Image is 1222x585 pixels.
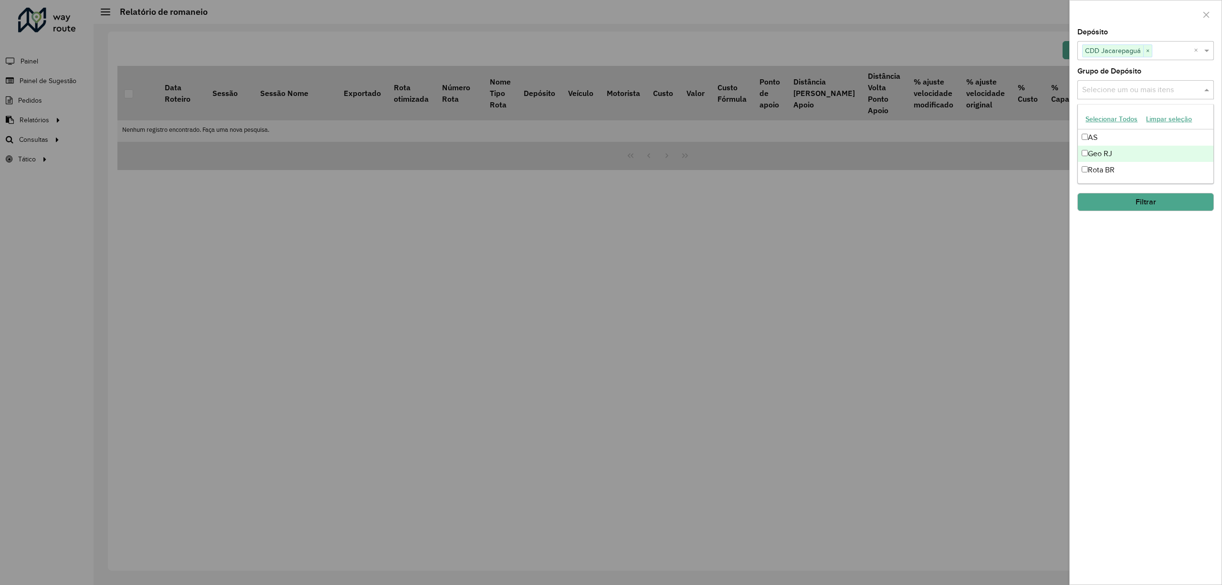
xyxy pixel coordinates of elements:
label: Depósito [1077,26,1108,38]
div: Rota BR [1078,162,1213,178]
button: Limpar seleção [1142,112,1196,127]
button: Selecionar Todos [1081,112,1142,127]
button: Filtrar [1077,193,1214,211]
span: Clear all [1194,45,1202,56]
span: × [1143,45,1152,57]
div: AS [1078,129,1213,146]
div: Geo RJ [1078,146,1213,162]
span: CDD Jacarepaguá [1083,45,1143,56]
ng-dropdown-panel: Options list [1077,104,1213,184]
label: Grupo de Depósito [1077,65,1141,77]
